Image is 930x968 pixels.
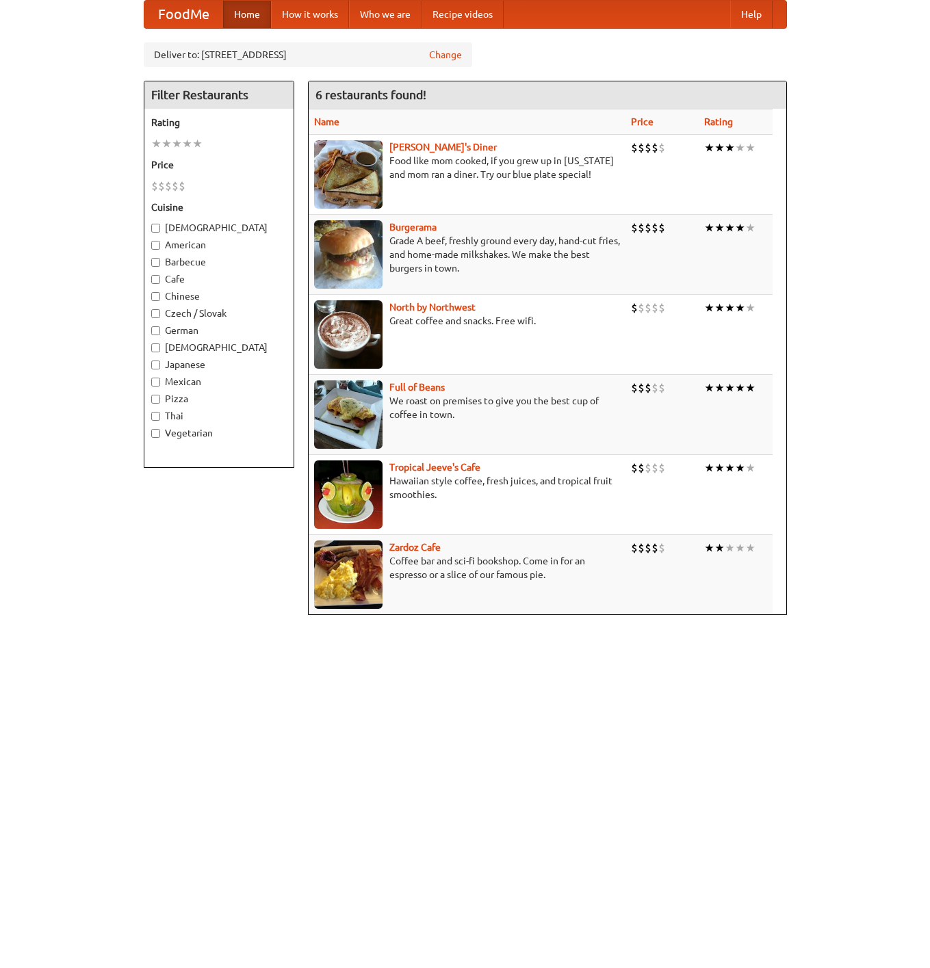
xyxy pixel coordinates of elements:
[651,140,658,155] li: $
[714,540,725,555] li: ★
[314,140,383,209] img: sallys.jpg
[151,412,160,421] input: Thai
[714,380,725,395] li: ★
[714,140,725,155] li: ★
[151,272,287,286] label: Cafe
[725,540,735,555] li: ★
[658,220,665,235] li: $
[151,258,160,267] input: Barbecue
[389,222,437,233] b: Burgerama
[151,326,160,335] input: German
[151,358,287,371] label: Japanese
[314,460,383,529] img: jeeves.jpg
[658,300,665,315] li: $
[638,380,645,395] li: $
[638,460,645,475] li: $
[745,220,755,235] li: ★
[158,179,165,194] li: $
[314,394,620,421] p: We roast on premises to give you the best cup of coffee in town.
[735,380,745,395] li: ★
[631,380,638,395] li: $
[151,409,287,423] label: Thai
[725,380,735,395] li: ★
[651,220,658,235] li: $
[314,300,383,369] img: north.jpg
[315,88,426,101] ng-pluralize: 6 restaurants found!
[151,275,160,284] input: Cafe
[745,460,755,475] li: ★
[151,238,287,252] label: American
[314,314,620,328] p: Great coffee and snacks. Free wifi.
[151,200,287,214] h5: Cuisine
[658,460,665,475] li: $
[151,158,287,172] h5: Price
[314,540,383,609] img: zardoz.jpg
[725,140,735,155] li: ★
[704,380,714,395] li: ★
[144,42,472,67] div: Deliver to: [STREET_ADDRESS]
[638,140,645,155] li: $
[151,395,160,404] input: Pizza
[725,460,735,475] li: ★
[151,306,287,320] label: Czech / Slovak
[389,302,476,313] a: North by Northwest
[389,542,441,553] b: Zardoz Cafe
[151,343,160,352] input: [DEMOGRAPHIC_DATA]
[645,460,651,475] li: $
[151,255,287,269] label: Barbecue
[631,140,638,155] li: $
[389,462,480,473] a: Tropical Jeeve's Cafe
[638,220,645,235] li: $
[704,116,733,127] a: Rating
[151,309,160,318] input: Czech / Slovak
[151,429,160,438] input: Vegetarian
[162,136,172,151] li: ★
[179,179,185,194] li: $
[725,220,735,235] li: ★
[745,140,755,155] li: ★
[165,179,172,194] li: $
[631,116,654,127] a: Price
[645,380,651,395] li: $
[735,460,745,475] li: ★
[631,220,638,235] li: $
[314,116,339,127] a: Name
[651,460,658,475] li: $
[349,1,422,28] a: Who we are
[725,300,735,315] li: ★
[745,540,755,555] li: ★
[389,382,445,393] a: Full of Beans
[151,136,162,151] li: ★
[422,1,504,28] a: Recipe videos
[651,540,658,555] li: $
[172,179,179,194] li: $
[714,220,725,235] li: ★
[704,220,714,235] li: ★
[223,1,271,28] a: Home
[651,380,658,395] li: $
[645,300,651,315] li: $
[389,142,497,153] b: [PERSON_NAME]'s Diner
[314,554,620,581] p: Coffee bar and sci-fi bookshop. Come in for an espresso or a slice of our famous pie.
[745,300,755,315] li: ★
[151,361,160,369] input: Japanese
[151,179,158,194] li: $
[151,324,287,337] label: German
[314,380,383,449] img: beans.jpg
[429,48,462,62] a: Change
[658,380,665,395] li: $
[631,300,638,315] li: $
[645,540,651,555] li: $
[151,378,160,387] input: Mexican
[151,426,287,440] label: Vegetarian
[151,116,287,129] h5: Rating
[704,540,714,555] li: ★
[735,540,745,555] li: ★
[144,1,223,28] a: FoodMe
[151,375,287,389] label: Mexican
[151,341,287,354] label: [DEMOGRAPHIC_DATA]
[735,300,745,315] li: ★
[638,540,645,555] li: $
